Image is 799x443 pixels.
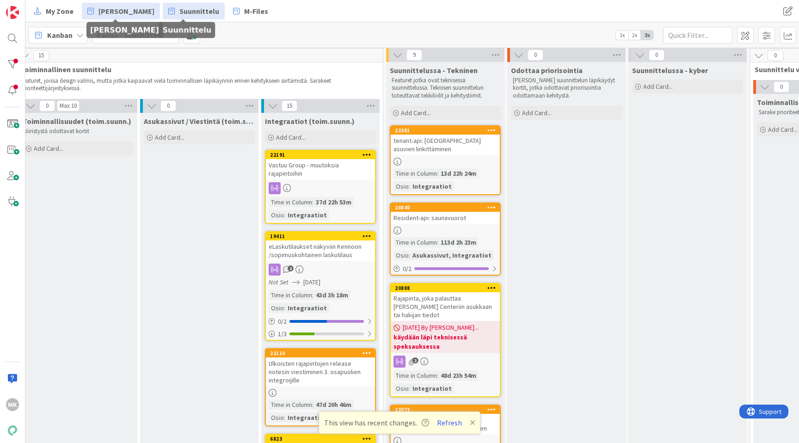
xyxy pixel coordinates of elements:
div: 19411 [270,233,375,240]
span: 2x [628,31,641,40]
div: 22073 [391,406,500,414]
span: Add Card... [768,125,798,134]
span: Integraatiot (toim.suunn.) [265,117,355,126]
span: Add Card... [401,109,430,117]
span: Kanban [47,30,73,41]
div: 20888Rajapinta, joka palauttaa [PERSON_NAME] Centeriin asukkaan tai hakijan tiedot [391,284,500,321]
span: Toiminnallisuudet (toim.suunn.) [23,117,131,126]
span: This view has recent changes. [324,417,429,428]
p: Featuret jotka ovat teknisessä suunnittelussa. Teknisen suunnittelun toteuttavat tekkiliidit ja k... [392,77,499,99]
span: Toiminnallinen suunnittelu [20,65,371,74]
div: Time in Column [269,197,312,207]
p: [PERSON_NAME] suunnittelun läpikäydyt kortit, jotka odottavat priorisointia odottamaan kehitystä. [513,77,620,99]
span: 0 [768,50,783,61]
b: käydään läpi teknisessä speksauksessa [393,332,497,351]
div: Max 10 [60,104,77,108]
div: Integraatiot [410,181,454,191]
span: 1 / 3 [278,329,287,339]
div: Osio [393,383,409,394]
div: Vastuu Group - muutoksia rajapintoihin [266,159,375,179]
span: 1 [412,357,418,363]
div: 47d 20h 46m [313,400,354,410]
div: 22381 [395,127,500,134]
span: Suunnittelussa - kyber [632,66,708,75]
span: My Zone [46,6,74,17]
span: : [312,400,313,410]
div: 0/2 [266,316,375,327]
div: 20840 [391,203,500,212]
a: 22110Ulkoisten rajapintojen release notesin viestiminen 3. osapuolien integroijilleTime in Column... [265,348,376,426]
div: Time in Column [393,237,437,247]
span: 0 [39,100,55,111]
span: 1x [616,31,628,40]
div: Integraatiot [285,303,329,313]
span: Support [19,1,42,12]
a: [PERSON_NAME] [82,3,160,19]
div: 6823 [266,435,375,443]
a: 20888Rajapinta, joka palauttaa [PERSON_NAME] Centeriin asukkaan tai hakijan tiedot[DATE] By [PERS... [390,283,501,397]
div: 22073esimerkkiclientin tekeminen 3. osapuolen api-integroitujia varten [391,406,500,434]
a: 20840Resident-api: saunavuorotTime in Column:113d 2h 23mOsio:Asukassivut, Integraatiot0/2 [390,203,501,276]
span: 2 [288,265,294,271]
span: [DATE] By [PERSON_NAME]... [403,323,479,332]
div: 20888 [395,285,500,291]
div: MK [6,398,19,411]
span: 0 [528,49,543,61]
div: eLaskutilaukset näkyviin Kennoon /sopimuskohtainen laskutilaus [266,240,375,261]
h5: Suunnittelu [163,26,212,35]
div: 37d 22h 53m [313,197,354,207]
div: 1/3 [266,328,375,340]
div: Time in Column [269,290,312,300]
div: Osio [269,412,284,423]
div: 22110 [270,350,375,357]
div: Osio [269,210,284,220]
a: 22191Vastuu Group - muutoksia rajapintoihinTime in Column:37d 22h 53mOsio:Integraatiot [265,150,376,224]
span: 0 / 2 [403,264,412,274]
div: 0/2 [391,263,500,275]
span: Add Card... [643,82,673,91]
div: 22110 [266,349,375,357]
div: 22110Ulkoisten rajapintojen release notesin viestiminen 3. osapuolien integroijille [266,349,375,386]
span: 15 [33,50,49,61]
a: My Zone [28,3,79,19]
div: 22191 [266,151,375,159]
span: : [437,168,438,178]
span: 0 [649,49,664,61]
span: Suunnittelu [179,6,219,17]
input: Quick Filter... [663,27,732,43]
div: Osio [393,250,409,260]
b: Kenno - Suunnittelu [97,31,164,40]
span: : [409,383,410,394]
span: M-Files [244,6,268,17]
span: : [312,197,313,207]
a: 22381tenant-api: [GEOGRAPHIC_DATA] asuvien linkittäminenTime in Column:13d 22h 24mOsio:Integraatiot [390,125,501,195]
div: Resident-api: saunavuorot [391,212,500,224]
a: Suunnittelu [163,3,225,19]
div: 22191Vastuu Group - muutoksia rajapintoihin [266,151,375,179]
span: : [409,250,410,260]
span: 0 / 2 [278,317,287,326]
span: Add Card... [155,133,184,142]
span: 3x [641,31,653,40]
div: Osio [269,303,284,313]
a: 19411eLaskutilaukset näkyviin Kennoon /sopimuskohtainen laskutilausNot Set[DATE]Time in Column:43... [265,231,376,341]
p: Jiiristystä odottavat kortit [25,128,132,135]
div: 22191 [270,152,375,158]
span: [PERSON_NAME] [98,6,154,17]
div: Ulkoisten rajapintojen release notesin viestiminen 3. osapuolien integroijille [266,357,375,386]
div: 22073 [395,406,500,413]
span: Add Card... [34,144,63,153]
i: Not Set [269,278,289,286]
div: Time in Column [269,400,312,410]
h5: [PERSON_NAME] [90,26,159,35]
div: Rajapinta, joka palauttaa [PERSON_NAME] Centeriin asukkaan tai hakijan tiedot [391,292,500,321]
div: 19411 [266,232,375,240]
button: Refresh [434,417,465,429]
span: 9 [406,49,422,61]
span: : [409,181,410,191]
div: 20840 [395,204,500,211]
div: Integraatiot [285,412,329,423]
span: : [284,303,285,313]
span: 15 [282,100,297,111]
div: Time in Column [393,370,437,381]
